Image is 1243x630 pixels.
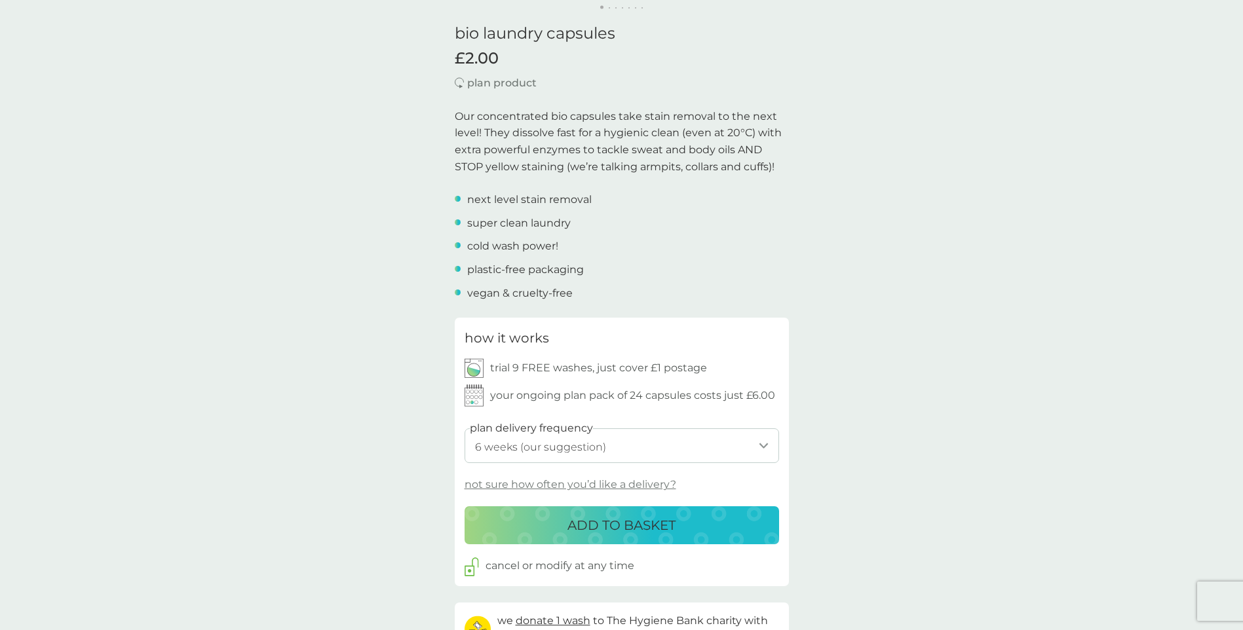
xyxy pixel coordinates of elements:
[465,327,549,348] h3: how it works
[455,24,789,43] h1: bio laundry capsules
[516,614,590,627] span: donate 1 wash
[486,557,634,574] p: cancel or modify at any time
[455,108,789,175] p: Our concentrated bio capsules take stain removal to the next level! They dissolve fast for a hygi...
[465,506,779,544] button: ADD TO BASKET
[490,360,707,377] p: trial 9 FREE washes, just cover £1 postage
[467,215,571,232] p: super clean laundry
[467,285,573,302] p: vegan & cruelty-free
[467,191,592,208] p: next level stain removal
[455,49,499,68] span: £2.00
[465,476,676,493] p: not sure how often you’d like a delivery?
[470,420,593,437] label: plan delivery frequency
[467,261,584,278] p: plastic-free packaging
[467,238,558,255] p: cold wash power!
[490,387,775,404] p: your ongoing plan pack of 24 capsules costs just £6.00
[467,75,537,92] p: plan product
[567,515,676,536] p: ADD TO BASKET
